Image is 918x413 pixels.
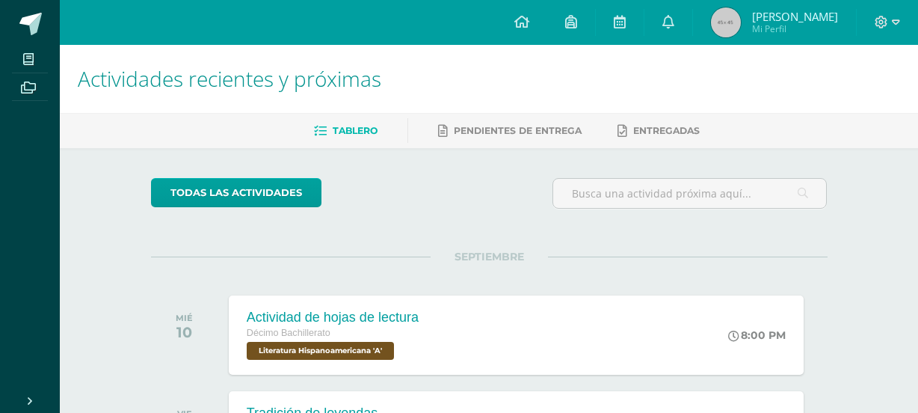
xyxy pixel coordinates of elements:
a: Tablero [314,119,378,143]
span: SEPTIEMBRE [431,250,548,263]
img: 45x45 [711,7,741,37]
span: Actividades recientes y próximas [78,64,381,93]
span: Tablero [333,125,378,136]
a: Entregadas [617,119,700,143]
span: Literatura Hispanoamericana 'A' [247,342,394,360]
span: [PERSON_NAME] [752,9,838,24]
div: 10 [176,323,193,341]
span: Mi Perfil [752,22,838,35]
span: Entregadas [633,125,700,136]
div: Actividad de hojas de lectura [247,310,419,325]
div: MIÉ [176,313,193,323]
span: Pendientes de entrega [454,125,582,136]
input: Busca una actividad próxima aquí... [553,179,827,208]
a: todas las Actividades [151,178,321,207]
span: Décimo Bachillerato [247,328,330,338]
div: 8:00 PM [728,328,786,342]
a: Pendientes de entrega [438,119,582,143]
